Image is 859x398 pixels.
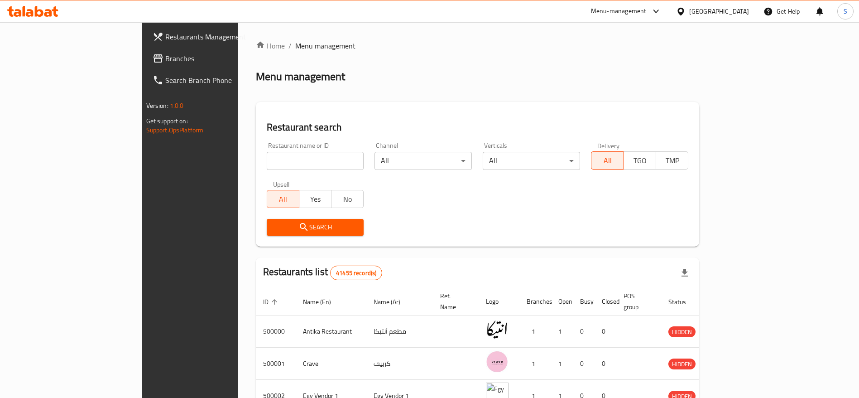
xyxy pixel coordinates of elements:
span: Name (Ar) [374,296,412,307]
th: Closed [595,288,616,315]
button: Search [267,219,364,236]
div: All [483,152,580,170]
td: 0 [573,348,595,380]
span: Get support on: [146,115,188,127]
th: Open [551,288,573,315]
span: HIDDEN [668,327,696,337]
span: TMP [660,154,685,167]
td: 1 [551,348,573,380]
button: All [591,151,624,170]
span: TGO [628,154,653,167]
span: Branches [165,53,278,64]
span: Status [668,296,698,307]
button: Yes [299,190,331,208]
span: 1.0.0 [170,100,184,112]
span: All [595,154,620,167]
th: Branches [519,288,551,315]
span: Menu management [295,40,355,51]
h2: Menu management [256,69,345,84]
div: Total records count [330,266,382,280]
h2: Restaurant search [267,121,689,134]
div: HIDDEN [668,326,696,337]
td: 1 [551,315,573,348]
td: Crave [296,348,366,380]
td: 0 [595,315,616,348]
span: All [271,193,296,206]
td: كرييف [366,348,433,380]
td: مطعم أنتيكا [366,315,433,348]
span: No [335,193,360,206]
div: HIDDEN [668,359,696,369]
img: Antika Restaurant [486,318,509,341]
span: S [844,6,847,16]
nav: breadcrumb [256,40,700,51]
td: 1 [519,315,551,348]
th: Logo [479,288,519,315]
a: Restaurants Management [145,26,285,48]
button: All [267,190,299,208]
th: Busy [573,288,595,315]
div: Menu-management [591,6,647,17]
div: All [374,152,472,170]
a: Branches [145,48,285,69]
h2: Restaurants list [263,265,383,280]
span: 41455 record(s) [331,269,382,277]
span: Name (En) [303,296,343,307]
span: HIDDEN [668,359,696,369]
div: [GEOGRAPHIC_DATA] [689,6,749,16]
li: / [288,40,292,51]
img: Crave [486,350,509,373]
td: Antika Restaurant [296,315,366,348]
span: Ref. Name [440,291,468,312]
td: 1 [519,348,551,380]
label: Delivery [597,142,620,149]
td: 0 [573,315,595,348]
button: TGO [624,151,656,170]
a: Search Branch Phone [145,69,285,91]
input: Search for restaurant name or ID.. [267,152,364,170]
span: Search Branch Phone [165,75,278,86]
button: TMP [656,151,688,170]
span: POS group [624,291,650,312]
div: Export file [674,262,696,284]
button: No [331,190,364,208]
span: Restaurants Management [165,31,278,42]
a: Support.OpsPlatform [146,124,204,136]
span: ID [263,296,280,307]
label: Upsell [273,181,290,187]
td: 0 [595,348,616,380]
span: Yes [303,193,328,206]
span: Version: [146,100,168,112]
span: Search [274,222,357,233]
